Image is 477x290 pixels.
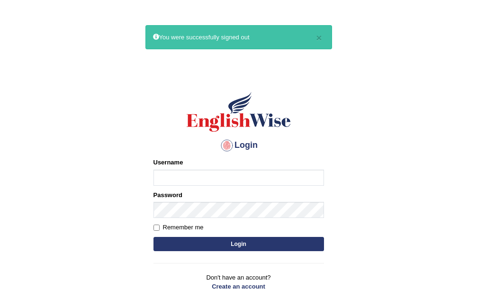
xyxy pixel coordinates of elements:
div: You were successfully signed out [145,25,332,49]
img: Logo of English Wise sign in for intelligent practice with AI [185,91,293,133]
label: Username [153,158,183,167]
button: × [316,33,322,43]
h4: Login [153,138,324,153]
button: Login [153,237,324,251]
label: Password [153,190,182,199]
input: Remember me [153,225,160,231]
label: Remember me [153,223,204,232]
